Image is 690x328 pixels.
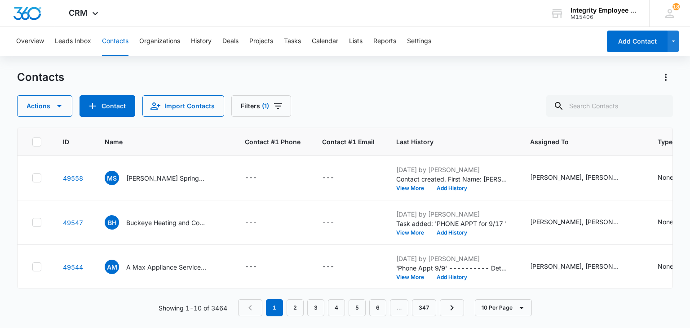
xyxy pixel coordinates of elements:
[262,103,269,109] span: (1)
[396,275,430,280] button: View More
[322,262,334,272] div: ---
[16,27,44,56] button: Overview
[139,27,180,56] button: Organizations
[658,217,690,228] div: Type - None - Select to Edit Field
[322,217,334,228] div: ---
[245,173,273,183] div: Contact #1 Phone - - Select to Edit Field
[105,215,223,230] div: Name - Buckeye Heating and Cooling LLC - Select to Edit Field
[63,263,83,271] a: Navigate to contact details page for A Max Appliance Services LLC
[412,299,436,316] a: Page 347
[530,137,623,146] span: Assigned To
[659,70,673,84] button: Actions
[105,171,119,185] span: MS
[396,230,430,235] button: View More
[396,254,509,263] p: [DATE] by [PERSON_NAME]
[396,219,509,228] p: Task added: 'PHONE APPT for 9/17 '
[69,8,88,18] span: CRM
[142,95,224,117] button: Import Contacts
[530,262,636,272] div: Assigned To - Alexis Lysek, Dan Valentino - Select to Edit Field
[430,275,473,280] button: Add History
[222,27,239,56] button: Deals
[672,3,680,10] span: 18
[430,186,473,191] button: Add History
[245,217,273,228] div: Contact #1 Phone - - Select to Edit Field
[105,215,119,230] span: BH
[284,27,301,56] button: Tasks
[307,299,324,316] a: Page 3
[658,262,690,272] div: Type - None - Select to Edit Field
[191,27,212,56] button: History
[571,7,636,14] div: account name
[369,299,386,316] a: Page 6
[105,171,223,185] div: Name - Maas Springs Resort LLC - Select to Edit Field
[126,218,207,227] p: Buckeye Heating and Cooling LLC
[322,173,350,183] div: Contact #1 Email - - Select to Edit Field
[607,31,668,52] button: Add Contact
[672,3,680,10] div: notifications count
[55,27,91,56] button: Leads Inbox
[349,299,366,316] a: Page 5
[126,262,207,272] p: A Max Appliance Services LLC
[530,217,620,226] div: [PERSON_NAME], [PERSON_NAME]
[530,173,636,183] div: Assigned To - Alexis Lysek, Margarita Costa - Select to Edit Field
[17,71,64,84] h1: Contacts
[328,299,345,316] a: Page 4
[530,217,636,228] div: Assigned To - Alexis Lysek, Reuel Rivera - Select to Edit Field
[245,217,257,228] div: ---
[80,95,135,117] button: Add Contact
[475,299,532,316] button: 10 Per Page
[396,174,509,184] p: Contact created. First Name: [PERSON_NAME] Last Name: Springs Resort LLC Phone: [PHONE_NUMBER] Em...
[658,173,673,182] div: None
[440,299,464,316] a: Next Page
[396,186,430,191] button: View More
[373,27,396,56] button: Reports
[245,137,301,146] span: Contact #1 Phone
[322,173,334,183] div: ---
[658,262,673,271] div: None
[231,95,291,117] button: Filters
[245,173,257,183] div: ---
[658,217,673,226] div: None
[238,299,464,316] nav: Pagination
[63,219,83,226] a: Navigate to contact details page for Buckeye Heating and Cooling LLC
[105,260,223,274] div: Name - A Max Appliance Services LLC - Select to Edit Field
[322,217,350,228] div: Contact #1 Email - - Select to Edit Field
[102,27,128,56] button: Contacts
[349,27,363,56] button: Lists
[396,165,509,174] p: [DATE] by [PERSON_NAME]
[658,173,690,183] div: Type - None - Select to Edit Field
[63,137,70,146] span: ID
[17,95,72,117] button: Actions
[105,137,210,146] span: Name
[126,173,207,183] p: [PERSON_NAME] Springs Resort LLC
[312,27,338,56] button: Calendar
[530,262,620,271] div: [PERSON_NAME], [PERSON_NAME]
[105,260,119,274] span: AM
[266,299,283,316] em: 1
[530,173,620,182] div: [PERSON_NAME], [PERSON_NAME]
[571,14,636,20] div: account id
[287,299,304,316] a: Page 2
[396,209,509,219] p: [DATE] by [PERSON_NAME]
[396,137,495,146] span: Last History
[249,27,273,56] button: Projects
[63,174,83,182] a: Navigate to contact details page for Maas Springs Resort LLC
[658,137,677,146] span: Type
[430,230,473,235] button: Add History
[245,262,257,272] div: ---
[245,262,273,272] div: Contact #1 Phone - - Select to Edit Field
[159,303,227,313] p: Showing 1-10 of 3464
[546,95,673,117] input: Search Contacts
[407,27,431,56] button: Settings
[322,137,375,146] span: Contact #1 Email
[396,263,509,273] p: 'Phone Appt 9/9' ---------- Details: [From]9/9-got this off [PERSON_NAME] november list-spoke wit...
[322,262,350,272] div: Contact #1 Email - - Select to Edit Field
